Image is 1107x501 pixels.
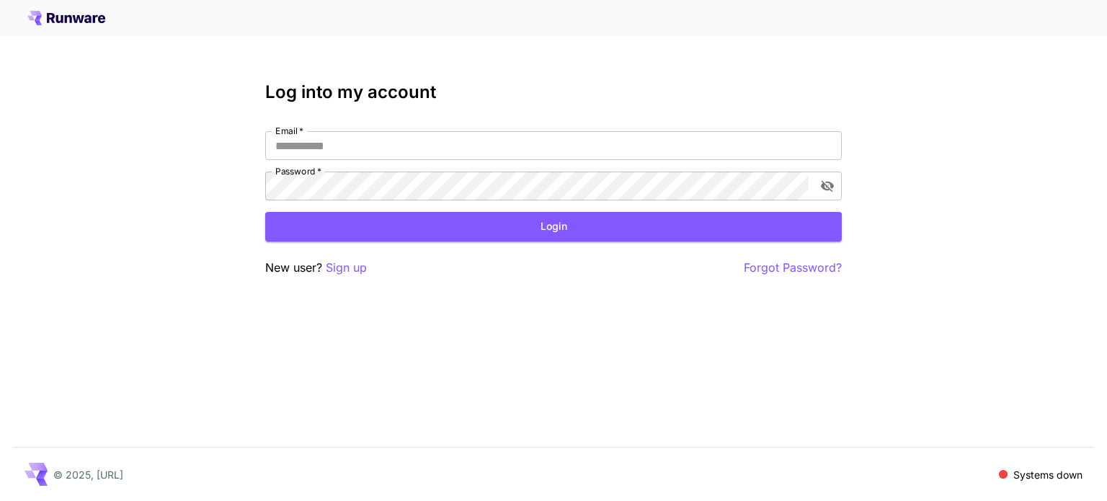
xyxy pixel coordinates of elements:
[265,82,842,102] h3: Log into my account
[53,467,123,482] p: © 2025, [URL]
[1013,467,1082,482] p: Systems down
[265,259,367,277] p: New user?
[744,259,842,277] button: Forgot Password?
[275,165,321,177] label: Password
[326,259,367,277] button: Sign up
[265,212,842,241] button: Login
[275,125,303,137] label: Email
[814,173,840,199] button: toggle password visibility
